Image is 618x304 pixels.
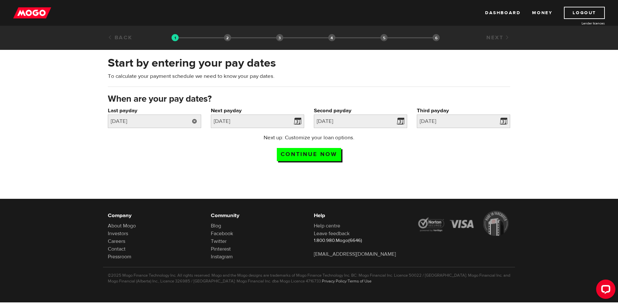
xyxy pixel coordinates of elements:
label: Last payday [108,107,201,115]
a: Money [532,7,552,19]
input: Continue now [277,148,341,161]
img: legal-icons-92a2ffecb4d32d839781d1b4e4802d7b.png [417,211,510,236]
a: Investors [108,230,128,237]
h2: Start by entering your pay dates [108,56,510,70]
p: Next up: Customize your loan options. [245,134,373,142]
img: mogo_logo-11ee424be714fa7cbb0f0f49df9e16ec.png [13,7,51,19]
a: Terms of Use [348,279,371,284]
h6: Company [108,212,201,219]
h3: When are your pay dates? [108,94,510,104]
a: Blog [211,223,221,229]
a: Pinterest [211,246,231,252]
label: Next payday [211,107,304,115]
a: Dashboard [485,7,520,19]
label: Second payday [314,107,407,115]
a: Careers [108,238,125,244]
a: Logout [564,7,605,19]
p: ©2025 Mogo Finance Technology Inc. All rights reserved. Mogo and the Mogo designs are trademarks ... [108,272,510,284]
a: Back [108,34,133,41]
a: Twitter [211,238,227,244]
a: [EMAIL_ADDRESS][DOMAIN_NAME] [314,251,396,257]
p: 1.800.980.Mogo(6646) [314,237,407,244]
h6: Community [211,212,304,219]
iframe: LiveChat chat widget [591,277,618,304]
a: Privacy Policy [322,279,346,284]
a: Facebook [211,230,233,237]
a: About Mogo [108,223,136,229]
label: Third payday [417,107,510,115]
a: Contact [108,246,126,252]
a: Lender licences [557,21,605,26]
p: To calculate your payment schedule we need to know your pay dates. [108,72,510,80]
a: Instagram [211,253,233,260]
h6: Help [314,212,407,219]
a: Pressroom [108,253,131,260]
a: Leave feedback [314,230,350,237]
a: Help centre [314,223,340,229]
a: Next [486,34,510,41]
img: transparent-188c492fd9eaac0f573672f40bb141c2.gif [172,34,179,41]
